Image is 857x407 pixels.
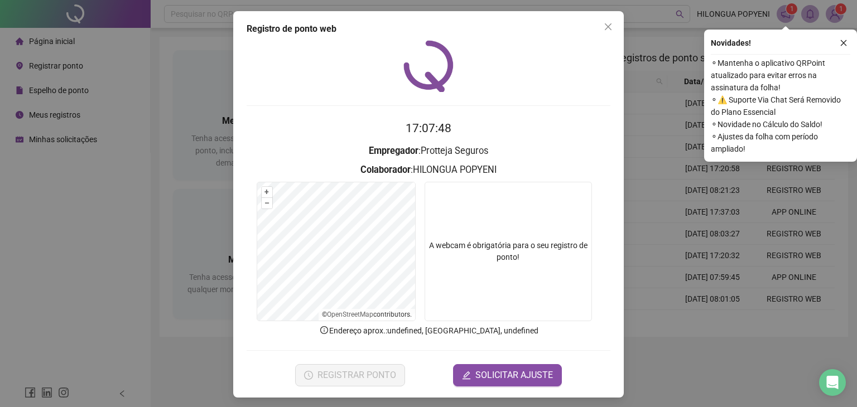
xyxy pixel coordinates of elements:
h3: : HILONGUA POPYENI [247,163,610,177]
button: + [262,187,272,197]
span: ⚬ Mantenha o aplicativo QRPoint atualizado para evitar erros na assinatura da folha! [711,57,850,94]
time: 17:07:48 [406,122,451,135]
img: QRPoint [403,40,454,92]
strong: Empregador [369,146,418,156]
a: OpenStreetMap [327,311,373,318]
button: REGISTRAR PONTO [295,364,405,386]
h3: : Protteja Seguros [247,144,610,158]
li: © contributors. [322,311,412,318]
strong: Colaborador [360,164,411,175]
span: SOLICITAR AJUSTE [475,369,553,382]
div: Open Intercom Messenger [819,369,846,396]
span: Novidades ! [711,37,751,49]
span: edit [462,371,471,380]
p: Endereço aprox. : undefined, [GEOGRAPHIC_DATA], undefined [247,324,610,337]
div: Registro de ponto web [247,22,610,36]
span: info-circle [319,325,329,335]
button: Close [599,18,617,36]
span: close [840,39,848,47]
span: ⚬ ⚠️ Suporte Via Chat Será Removido do Plano Essencial [711,94,850,118]
button: – [262,198,272,209]
button: editSOLICITAR AJUSTE [453,364,562,386]
span: ⚬ Ajustes da folha com período ampliado! [711,130,850,155]
span: close [604,22,613,31]
span: ⚬ Novidade no Cálculo do Saldo! [711,118,850,130]
div: A webcam é obrigatória para o seu registro de ponto! [425,182,592,321]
